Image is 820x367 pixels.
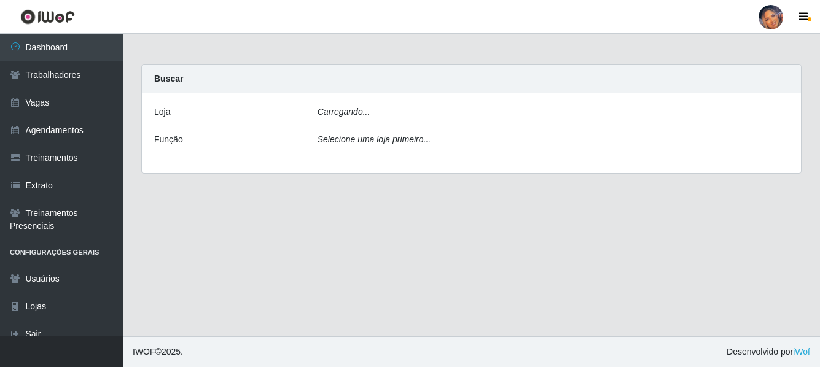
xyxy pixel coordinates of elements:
a: iWof [793,347,810,357]
span: Desenvolvido por [727,346,810,358]
span: IWOF [133,347,155,357]
i: Selecione uma loja primeiro... [318,134,431,144]
i: Carregando... [318,107,370,117]
label: Loja [154,106,170,118]
strong: Buscar [154,74,183,83]
label: Função [154,133,183,146]
img: CoreUI Logo [20,9,75,25]
span: © 2025 . [133,346,183,358]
